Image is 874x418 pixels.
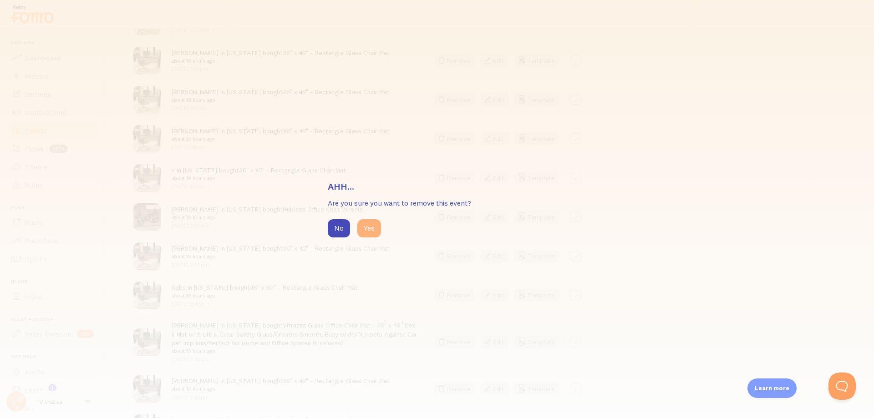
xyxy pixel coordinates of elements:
h3: Ahh... [328,181,546,192]
p: Learn more [755,384,789,393]
iframe: Help Scout Beacon - Open [828,373,856,400]
div: Learn more [747,378,797,398]
p: Are you sure you want to remove this event? [328,198,546,208]
button: Yes [357,219,381,237]
button: No [328,219,350,237]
